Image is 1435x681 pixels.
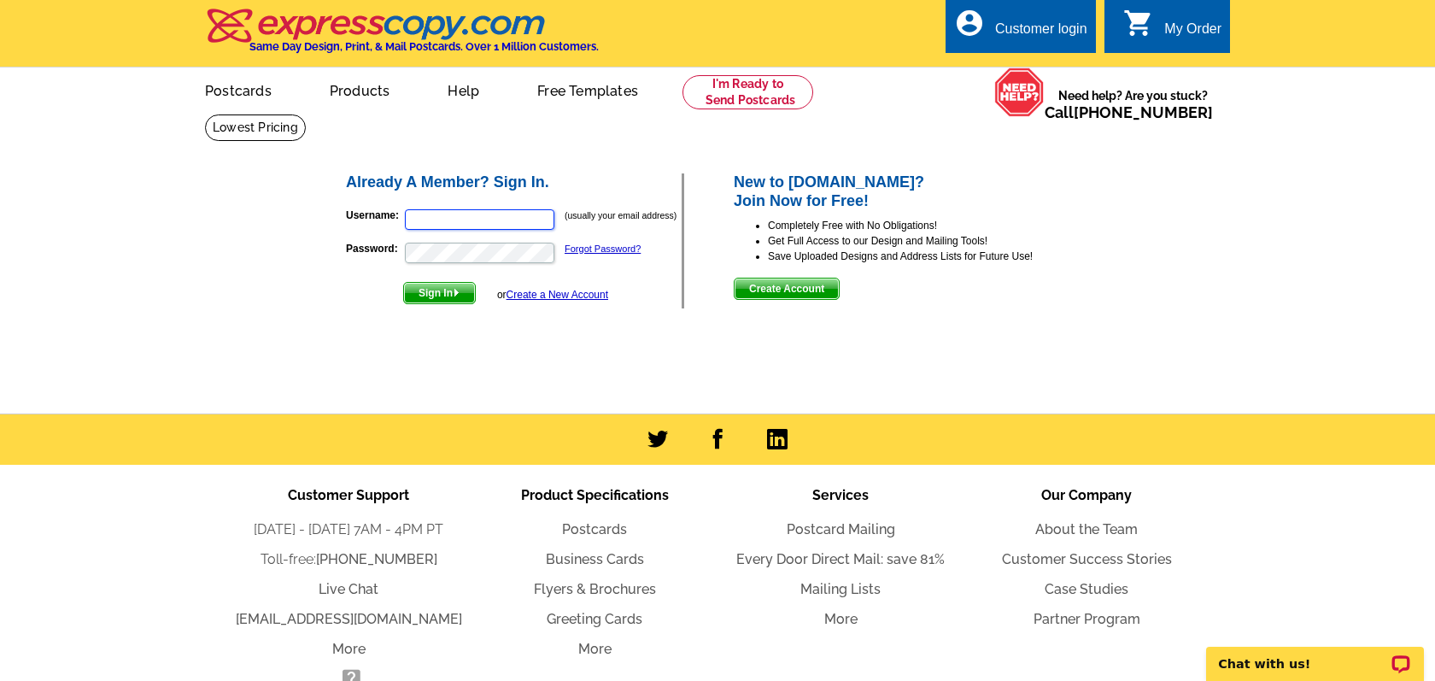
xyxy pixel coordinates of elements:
[346,208,403,223] label: Username:
[1074,103,1213,121] a: [PHONE_NUMBER]
[534,581,656,597] a: Flyers & Brochures
[205,21,599,53] a: Same Day Design, Print, & Mail Postcards. Over 1 Million Customers.
[565,210,676,220] small: (usually your email address)
[346,241,403,256] label: Password:
[578,641,612,657] a: More
[1123,19,1221,40] a: shopping_cart My Order
[734,278,840,300] button: Create Account
[565,244,641,254] a: Forgot Password?
[225,520,471,540] li: [DATE] - [DATE] 7AM - 4PM PT
[768,218,1092,233] li: Completely Free with No Obligations!
[302,69,418,109] a: Products
[403,282,476,304] button: Sign In
[800,581,881,597] a: Mailing Lists
[812,487,869,503] span: Services
[562,521,627,537] a: Postcards
[787,521,895,537] a: Postcard Mailing
[768,233,1092,249] li: Get Full Access to our Design and Mailing Tools!
[453,289,460,296] img: button-next-arrow-white.png
[319,581,378,597] a: Live Chat
[1123,8,1154,38] i: shopping_cart
[1045,103,1213,121] span: Call
[332,641,366,657] a: More
[404,283,475,303] span: Sign In
[288,487,409,503] span: Customer Support
[521,487,669,503] span: Product Specifications
[734,173,1092,210] h2: New to [DOMAIN_NAME]? Join Now for Free!
[547,611,642,627] a: Greeting Cards
[995,21,1087,45] div: Customer login
[1041,487,1132,503] span: Our Company
[735,279,839,299] span: Create Account
[507,289,608,301] a: Create a New Account
[420,69,507,109] a: Help
[178,69,299,109] a: Postcards
[954,19,1087,40] a: account_circle Customer login
[346,173,682,192] h2: Already A Member? Sign In.
[954,8,985,38] i: account_circle
[994,68,1045,117] img: help
[736,551,945,567] a: Every Door Direct Mail: save 81%
[316,551,437,567] a: [PHONE_NUMBER]
[510,69,665,109] a: Free Templates
[236,611,462,627] a: [EMAIL_ADDRESS][DOMAIN_NAME]
[768,249,1092,264] li: Save Uploaded Designs and Address Lists for Future Use!
[1164,21,1221,45] div: My Order
[1045,581,1128,597] a: Case Studies
[1195,627,1435,681] iframe: LiveChat chat widget
[1002,551,1172,567] a: Customer Success Stories
[1034,611,1140,627] a: Partner Program
[497,287,608,302] div: or
[824,611,858,627] a: More
[1035,521,1138,537] a: About the Team
[546,551,644,567] a: Business Cards
[225,549,471,570] li: Toll-free:
[1045,87,1221,121] span: Need help? Are you stuck?
[249,40,599,53] h4: Same Day Design, Print, & Mail Postcards. Over 1 Million Customers.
